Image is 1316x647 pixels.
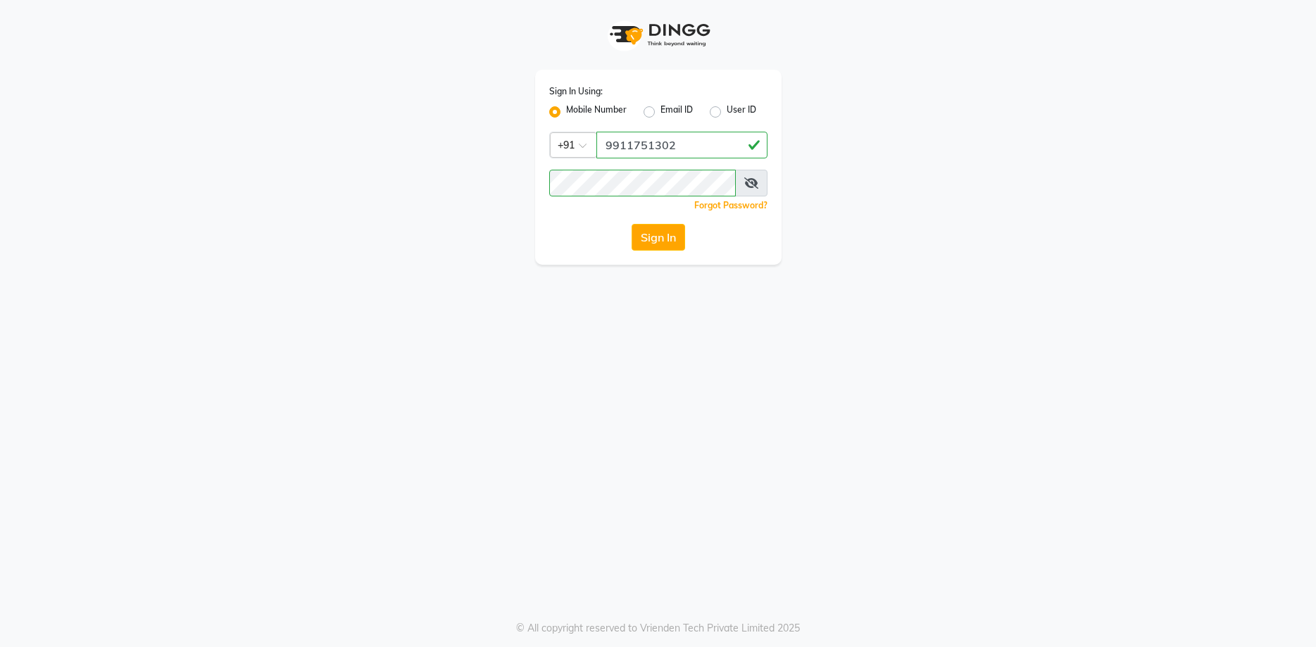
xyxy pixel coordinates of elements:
img: logo1.svg [602,14,715,56]
label: Mobile Number [566,103,627,120]
label: Email ID [660,103,693,120]
a: Forgot Password? [694,200,767,211]
label: User ID [727,103,756,120]
input: Username [596,132,767,158]
input: Username [549,170,736,196]
label: Sign In Using: [549,85,603,98]
button: Sign In [632,224,685,251]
